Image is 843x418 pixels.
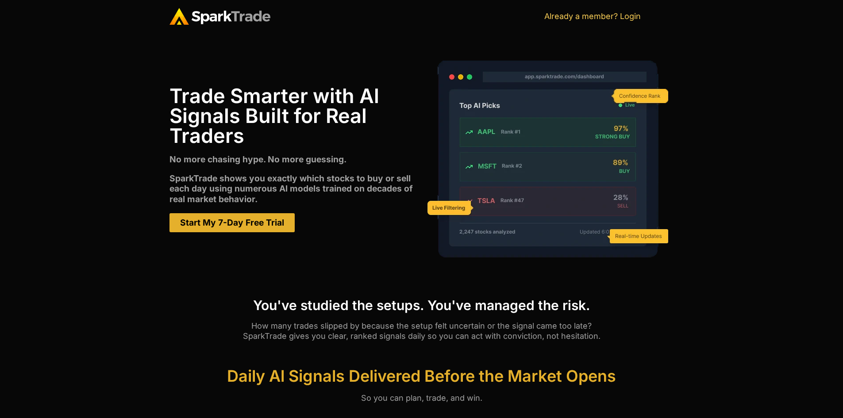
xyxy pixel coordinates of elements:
[169,299,674,312] h3: You've studied the setups. You've managed the risk.
[180,219,284,227] span: Start My 7-Day Free Trial
[169,154,422,165] p: No more chasing hype. No more guessing.
[169,213,295,232] a: Start My 7-Day Free Trial
[169,321,674,341] p: How many trades slipped by because the setup felt uncertain or the signal came too late? SparkTra...
[169,368,674,384] h2: Daily Al Signals Delivered Before the Market Opens
[169,393,674,403] p: So you can plan, trade, and win.
[169,173,422,204] p: SparkTrade shows you exactly which stocks to buy or sell each day using numerous Al models traine...
[169,86,422,146] h1: Trade Smarter with Al Signals Built for Real Traders
[544,12,641,21] a: Already a member? Login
